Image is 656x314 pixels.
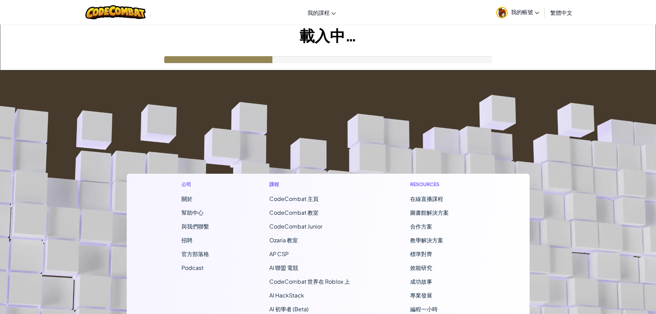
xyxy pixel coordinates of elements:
[269,305,309,313] a: AI 初學者 (Beta)
[85,5,146,19] img: CodeCombat logo
[181,264,204,271] a: Podcast
[410,209,449,216] a: 圖書館解決方案
[269,250,289,257] a: AP CSP
[410,264,432,271] a: 效能研究
[181,195,192,202] a: 關於
[269,264,298,271] a: AI 聯盟 電競
[181,250,209,257] a: 官方部落格
[269,223,322,230] a: CodeCombat Junior
[496,7,508,18] img: avatar
[410,250,432,257] a: 標準對齊
[511,8,539,16] span: 我的帳號
[269,292,304,299] a: AI HackStack
[550,9,572,16] span: 繁體中文
[181,209,204,216] a: 幫助中心
[410,223,432,230] a: 合作方案
[181,223,209,230] span: 與我們聯繫
[304,3,339,22] a: 我的課程
[269,278,350,285] a: CodeCombat 世界在 Roblox 上
[410,181,475,188] h1: Resources
[493,1,543,23] a: 我的帳號
[269,195,319,202] span: CodeCombat 主頁
[410,305,438,313] a: 編程一小時
[410,278,432,285] a: 成功故事
[410,195,443,202] a: 在線直播課程
[547,3,576,22] a: 繁體中文
[410,236,443,244] a: 教學解決方案
[0,24,656,46] h1: 載入中…
[308,9,330,16] span: 我的課程
[269,209,319,216] a: CodeCombat 教室
[410,292,432,299] a: 專業發展
[181,181,209,188] h1: 公司
[181,236,192,244] a: 招聘
[269,181,350,188] h1: 課程
[269,236,298,244] a: Ozaria 教室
